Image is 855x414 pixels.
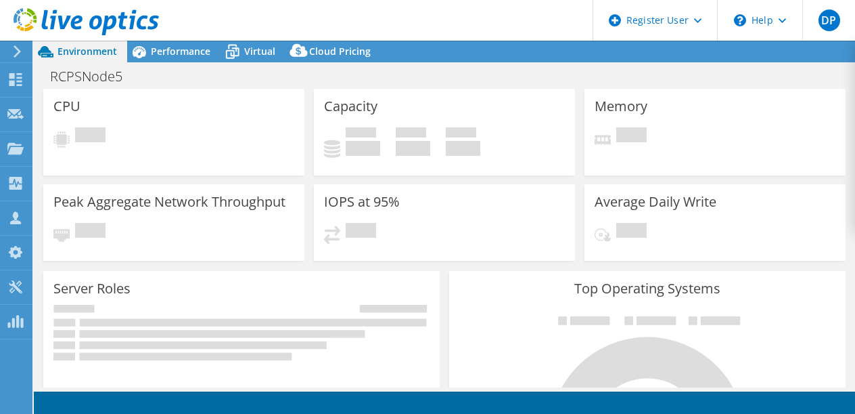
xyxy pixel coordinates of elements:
h3: IOPS at 95% [324,194,400,209]
h3: CPU [53,99,80,114]
span: Pending [75,223,106,241]
span: Pending [75,127,106,146]
span: Free [396,127,426,141]
span: Environment [57,45,117,58]
span: Cloud Pricing [309,45,371,58]
h3: Top Operating Systems [459,281,835,296]
span: Performance [151,45,210,58]
h3: Capacity [324,99,377,114]
h3: Memory [595,99,647,114]
h3: Peak Aggregate Network Throughput [53,194,285,209]
span: Pending [346,223,376,241]
span: Pending [616,127,647,146]
h3: Average Daily Write [595,194,716,209]
svg: \n [734,14,746,26]
h4: 0 GiB [346,141,380,156]
h3: Server Roles [53,281,131,296]
span: Used [346,127,376,141]
span: DP [818,9,840,31]
h4: 0 GiB [446,141,480,156]
h1: RCPSNode5 [44,69,143,84]
span: Pending [616,223,647,241]
h4: 0 GiB [396,141,430,156]
span: Total [446,127,476,141]
span: Virtual [244,45,275,58]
